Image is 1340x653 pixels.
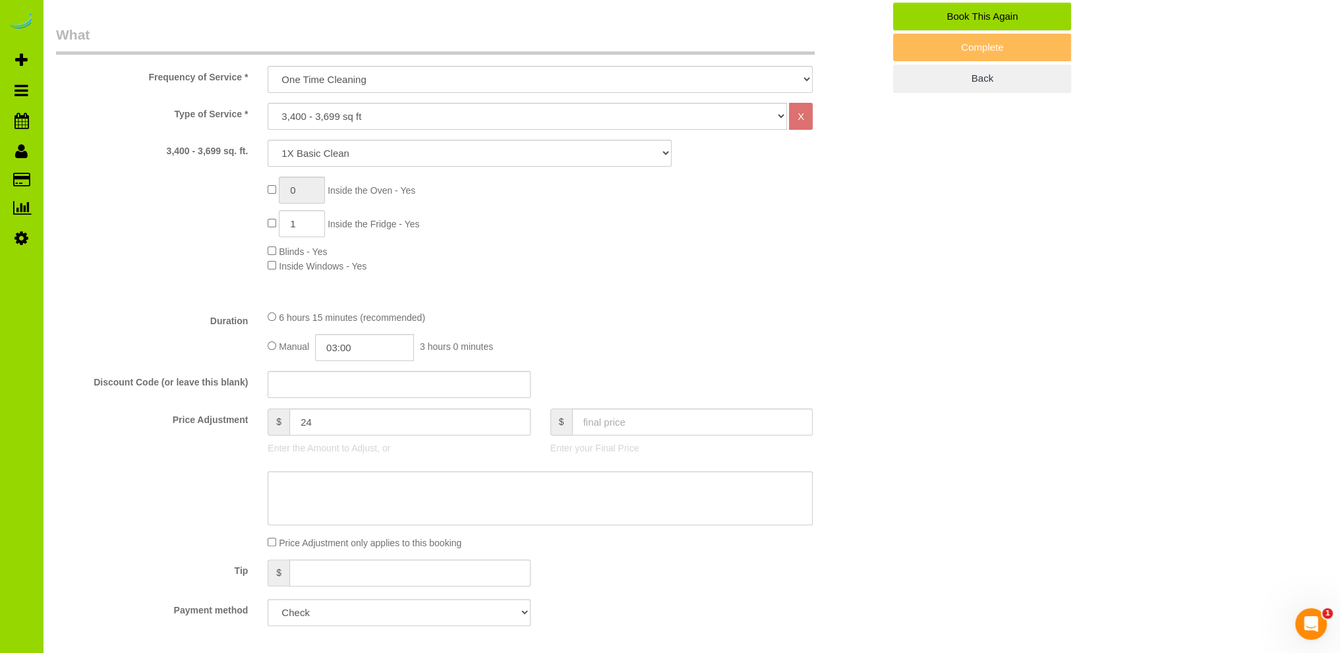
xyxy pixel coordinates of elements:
[893,65,1071,92] a: Back
[46,599,258,617] label: Payment method
[46,371,258,389] label: Discount Code (or leave this blank)
[550,441,813,455] p: Enter your Final Price
[550,409,572,436] span: $
[46,103,258,121] label: Type of Service *
[46,409,258,426] label: Price Adjustment
[46,559,258,577] label: Tip
[268,559,289,586] span: $
[279,341,309,352] span: Manual
[268,441,530,455] p: Enter the Amount to Adjust, or
[8,13,34,32] img: Automaid Logo
[328,185,415,196] span: Inside the Oven - Yes
[56,25,815,55] legend: What
[279,538,461,548] span: Price Adjustment only applies to this booking
[893,3,1071,30] a: Book This Again
[420,341,493,352] span: 3 hours 0 minutes
[46,310,258,327] label: Duration
[1295,608,1327,640] iframe: Intercom live chat
[279,261,366,271] span: Inside Windows - Yes
[279,312,425,323] span: 6 hours 15 minutes (recommended)
[46,66,258,84] label: Frequency of Service *
[279,246,327,257] span: Blinds - Yes
[268,409,289,436] span: $
[328,219,419,229] span: Inside the Fridge - Yes
[572,409,813,436] input: final price
[1322,608,1333,619] span: 1
[46,140,258,157] label: 3,400 - 3,699 sq. ft.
